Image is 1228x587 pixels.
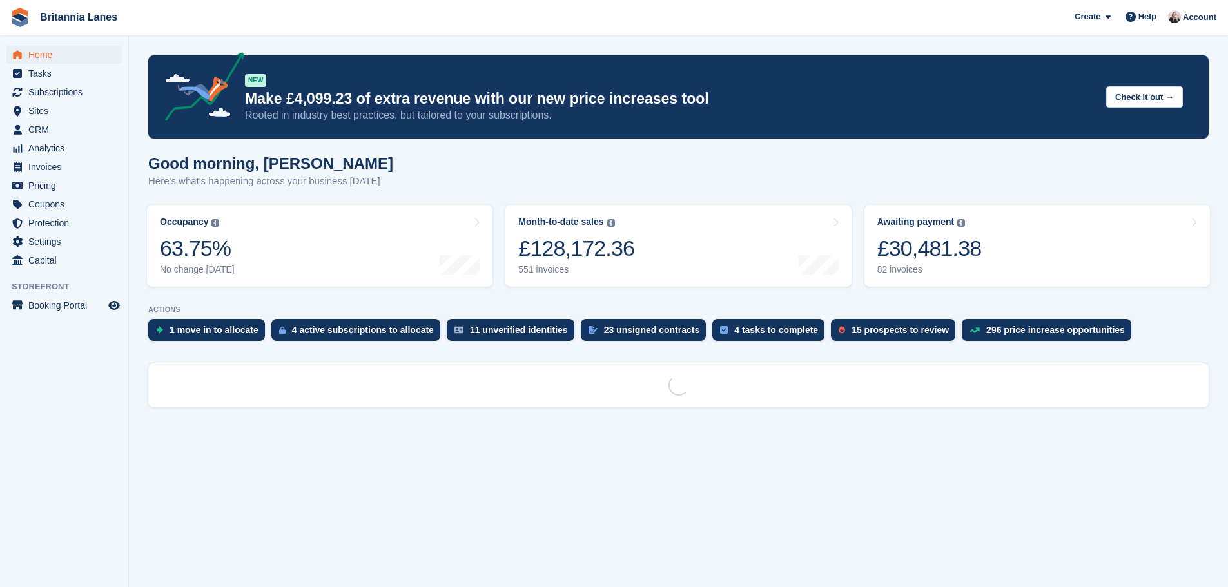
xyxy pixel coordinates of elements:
a: Britannia Lanes [35,6,122,28]
span: Booking Portal [28,296,106,314]
a: Preview store [106,298,122,313]
a: menu [6,83,122,101]
span: Subscriptions [28,83,106,101]
div: 4 active subscriptions to allocate [292,325,434,335]
div: 1 move in to allocate [170,325,258,335]
a: 15 prospects to review [831,319,962,347]
p: Make £4,099.23 of extra revenue with our new price increases tool [245,90,1096,108]
a: menu [6,158,122,176]
img: price-adjustments-announcement-icon-8257ccfd72463d97f412b2fc003d46551f7dbcb40ab6d574587a9cd5c0d94... [154,52,244,126]
img: task-75834270c22a3079a89374b754ae025e5fb1db73e45f91037f5363f120a921f8.svg [720,326,728,334]
a: 4 tasks to complete [712,319,831,347]
span: Account [1183,11,1216,24]
a: menu [6,46,122,64]
a: menu [6,102,122,120]
a: 4 active subscriptions to allocate [271,319,447,347]
img: contract_signature_icon-13c848040528278c33f63329250d36e43548de30e8caae1d1a13099fd9432cc5.svg [589,326,598,334]
img: icon-info-grey-7440780725fd019a000dd9b08b2336e03edf1995a4989e88bcd33f0948082b44.svg [211,219,219,227]
div: £128,172.36 [518,235,634,262]
span: Invoices [28,158,106,176]
a: 23 unsigned contracts [581,319,713,347]
img: Alexandra Lane [1168,10,1181,23]
div: 296 price increase opportunities [986,325,1125,335]
span: Capital [28,251,106,269]
a: Awaiting payment £30,481.38 82 invoices [864,205,1210,287]
a: menu [6,139,122,157]
button: Check it out → [1106,86,1183,108]
a: menu [6,195,122,213]
div: NEW [245,74,266,87]
a: 1 move in to allocate [148,319,271,347]
div: Occupancy [160,217,208,227]
div: Month-to-date sales [518,217,603,227]
div: 15 prospects to review [852,325,949,335]
a: menu [6,251,122,269]
span: Storefront [12,280,128,293]
span: Pricing [28,177,106,195]
div: 551 invoices [518,264,634,275]
div: 4 tasks to complete [734,325,818,335]
img: verify_identity-adf6edd0f0f0b5bbfe63781bf79b02c33cf7c696d77639b501bdc392416b5a36.svg [454,326,463,334]
h1: Good morning, [PERSON_NAME] [148,155,393,172]
a: Occupancy 63.75% No change [DATE] [147,205,492,287]
img: active_subscription_to_allocate_icon-d502201f5373d7db506a760aba3b589e785aa758c864c3986d89f69b8ff3... [279,326,286,334]
span: Protection [28,214,106,232]
img: icon-info-grey-7440780725fd019a000dd9b08b2336e03edf1995a4989e88bcd33f0948082b44.svg [957,219,965,227]
span: Coupons [28,195,106,213]
span: Settings [28,233,106,251]
a: 11 unverified identities [447,319,581,347]
div: No change [DATE] [160,264,235,275]
span: Help [1138,10,1156,23]
a: menu [6,214,122,232]
div: 23 unsigned contracts [604,325,700,335]
div: 63.75% [160,235,235,262]
a: menu [6,177,122,195]
a: menu [6,296,122,314]
img: move_ins_to_allocate_icon-fdf77a2bb77ea45bf5b3d319d69a93e2d87916cf1d5bf7949dd705db3b84f3ca.svg [156,326,163,334]
span: Analytics [28,139,106,157]
img: prospect-51fa495bee0391a8d652442698ab0144808aea92771e9ea1ae160a38d050c398.svg [839,326,845,334]
span: CRM [28,120,106,139]
a: menu [6,233,122,251]
a: menu [6,120,122,139]
span: Create [1075,10,1100,23]
a: Month-to-date sales £128,172.36 551 invoices [505,205,851,287]
p: Rooted in industry best practices, but tailored to your subscriptions. [245,108,1096,122]
span: Tasks [28,64,106,82]
div: £30,481.38 [877,235,982,262]
div: 82 invoices [877,264,982,275]
p: Here's what's happening across your business [DATE] [148,174,393,189]
span: Home [28,46,106,64]
img: stora-icon-8386f47178a22dfd0bd8f6a31ec36ba5ce8667c1dd55bd0f319d3a0aa187defe.svg [10,8,30,27]
img: price_increase_opportunities-93ffe204e8149a01c8c9dc8f82e8f89637d9d84a8eef4429ea346261dce0b2c0.svg [970,327,980,333]
div: Awaiting payment [877,217,955,227]
a: 296 price increase opportunities [962,319,1138,347]
img: icon-info-grey-7440780725fd019a000dd9b08b2336e03edf1995a4989e88bcd33f0948082b44.svg [607,219,615,227]
a: menu [6,64,122,82]
div: 11 unverified identities [470,325,568,335]
p: ACTIONS [148,305,1209,314]
span: Sites [28,102,106,120]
